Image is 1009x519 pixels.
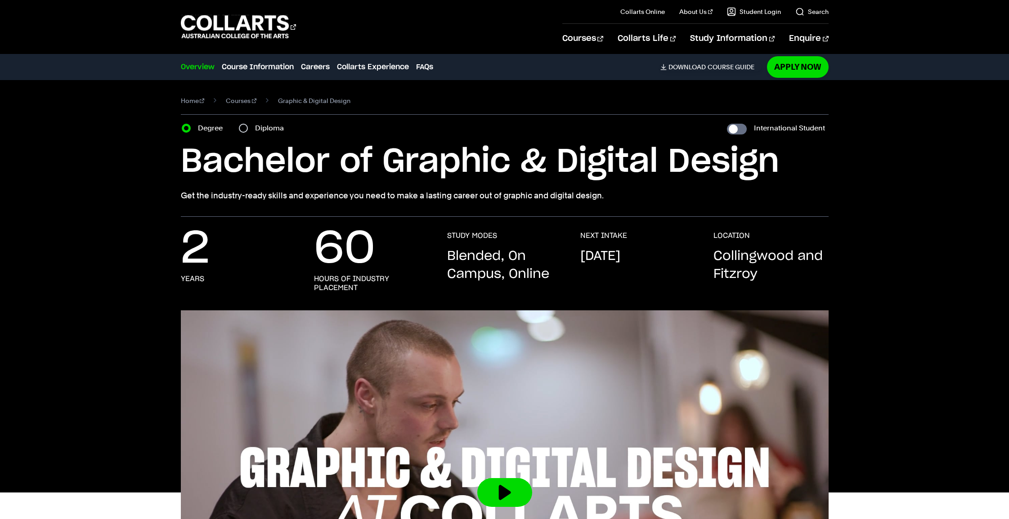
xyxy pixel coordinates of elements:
[301,62,330,72] a: Careers
[767,56,829,77] a: Apply Now
[620,7,665,16] a: Collarts Online
[181,274,204,283] h3: years
[181,14,296,40] div: Go to homepage
[447,247,562,283] p: Blended, On Campus, Online
[679,7,713,16] a: About Us
[181,142,829,182] h1: Bachelor of Graphic & Digital Design
[222,62,294,72] a: Course Information
[690,24,775,54] a: Study Information
[314,231,375,267] p: 60
[562,24,603,54] a: Courses
[580,247,620,265] p: [DATE]
[713,231,750,240] h3: LOCATION
[226,94,256,107] a: Courses
[181,94,205,107] a: Home
[713,247,829,283] p: Collingwood and Fitzroy
[255,122,289,134] label: Diploma
[618,24,676,54] a: Collarts Life
[727,7,781,16] a: Student Login
[278,94,350,107] span: Graphic & Digital Design
[754,122,825,134] label: International Student
[795,7,829,16] a: Search
[416,62,433,72] a: FAQs
[660,63,762,71] a: DownloadCourse Guide
[181,62,215,72] a: Overview
[314,274,429,292] h3: hours of industry placement
[580,231,627,240] h3: NEXT INTAKE
[181,189,829,202] p: Get the industry-ready skills and experience you need to make a lasting career out of graphic and...
[789,24,828,54] a: Enquire
[447,231,497,240] h3: STUDY MODES
[668,63,706,71] span: Download
[181,231,210,267] p: 2
[198,122,228,134] label: Degree
[337,62,409,72] a: Collarts Experience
